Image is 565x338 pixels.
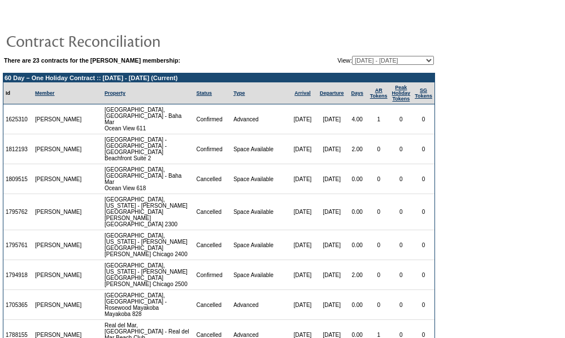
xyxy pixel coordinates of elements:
[288,230,316,260] td: [DATE]
[390,260,413,290] td: 0
[412,290,434,320] td: 0
[282,56,434,65] td: View:
[194,260,232,290] td: Confirmed
[102,104,194,134] td: [GEOGRAPHIC_DATA], [GEOGRAPHIC_DATA] - Baha Mar Ocean View 611
[231,290,288,320] td: Advanced
[3,194,33,230] td: 1795762
[3,82,33,104] td: Id
[194,164,232,194] td: Cancelled
[33,194,84,230] td: [PERSON_NAME]
[4,57,180,64] b: There are 23 contracts for the [PERSON_NAME] membership:
[194,104,232,134] td: Confirmed
[102,164,194,194] td: [GEOGRAPHIC_DATA], [GEOGRAPHIC_DATA] - Baha Mar Ocean View 618
[412,104,434,134] td: 0
[3,73,434,82] td: 60 Day – One Holiday Contract :: [DATE] - [DATE] (Current)
[347,290,368,320] td: 0.00
[231,164,288,194] td: Space Available
[370,87,388,99] a: ARTokens
[102,194,194,230] td: [GEOGRAPHIC_DATA], [US_STATE] - [PERSON_NAME][GEOGRAPHIC_DATA] [PERSON_NAME] [GEOGRAPHIC_DATA] 2300
[33,230,84,260] td: [PERSON_NAME]
[33,104,84,134] td: [PERSON_NAME]
[368,290,390,320] td: 0
[390,134,413,164] td: 0
[347,230,368,260] td: 0.00
[288,164,316,194] td: [DATE]
[415,87,432,99] a: SGTokens
[197,90,212,96] a: Status
[390,194,413,230] td: 0
[102,230,194,260] td: [GEOGRAPHIC_DATA], [US_STATE] - [PERSON_NAME][GEOGRAPHIC_DATA] [PERSON_NAME] Chicago 2400
[231,230,288,260] td: Space Available
[33,260,84,290] td: [PERSON_NAME]
[368,134,390,164] td: 0
[347,164,368,194] td: 0.00
[347,260,368,290] td: 2.00
[194,230,232,260] td: Cancelled
[288,134,316,164] td: [DATE]
[231,104,288,134] td: Advanced
[33,134,84,164] td: [PERSON_NAME]
[3,164,33,194] td: 1809515
[33,290,84,320] td: [PERSON_NAME]
[390,164,413,194] td: 0
[390,290,413,320] td: 0
[317,230,347,260] td: [DATE]
[231,134,288,164] td: Space Available
[194,290,232,320] td: Cancelled
[317,260,347,290] td: [DATE]
[231,260,288,290] td: Space Available
[6,29,232,52] img: pgTtlContractReconciliation.gif
[392,85,411,102] a: Peak HolidayTokens
[35,90,55,96] a: Member
[368,164,390,194] td: 0
[194,134,232,164] td: Confirmed
[412,230,434,260] td: 0
[368,104,390,134] td: 1
[320,90,344,96] a: Departure
[412,134,434,164] td: 0
[412,194,434,230] td: 0
[3,134,33,164] td: 1812193
[347,194,368,230] td: 0.00
[390,230,413,260] td: 0
[33,164,84,194] td: [PERSON_NAME]
[317,134,347,164] td: [DATE]
[317,164,347,194] td: [DATE]
[105,90,125,96] a: Property
[412,164,434,194] td: 0
[351,90,363,96] a: Days
[317,194,347,230] td: [DATE]
[368,260,390,290] td: 0
[231,194,288,230] td: Space Available
[347,134,368,164] td: 2.00
[288,194,316,230] td: [DATE]
[233,90,245,96] a: Type
[317,104,347,134] td: [DATE]
[347,104,368,134] td: 4.00
[368,194,390,230] td: 0
[102,290,194,320] td: [GEOGRAPHIC_DATA], [GEOGRAPHIC_DATA] - Rosewood Mayakoba Mayakoba 828
[102,134,194,164] td: [GEOGRAPHIC_DATA] - [GEOGRAPHIC_DATA] - [GEOGRAPHIC_DATA] Beachfront Suite 2
[294,90,311,96] a: Arrival
[102,260,194,290] td: [GEOGRAPHIC_DATA], [US_STATE] - [PERSON_NAME][GEOGRAPHIC_DATA] [PERSON_NAME] Chicago 2500
[288,104,316,134] td: [DATE]
[288,260,316,290] td: [DATE]
[317,290,347,320] td: [DATE]
[3,104,33,134] td: 1625310
[3,230,33,260] td: 1795761
[412,260,434,290] td: 0
[3,260,33,290] td: 1794918
[288,290,316,320] td: [DATE]
[390,104,413,134] td: 0
[3,290,33,320] td: 1705365
[368,230,390,260] td: 0
[194,194,232,230] td: Cancelled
